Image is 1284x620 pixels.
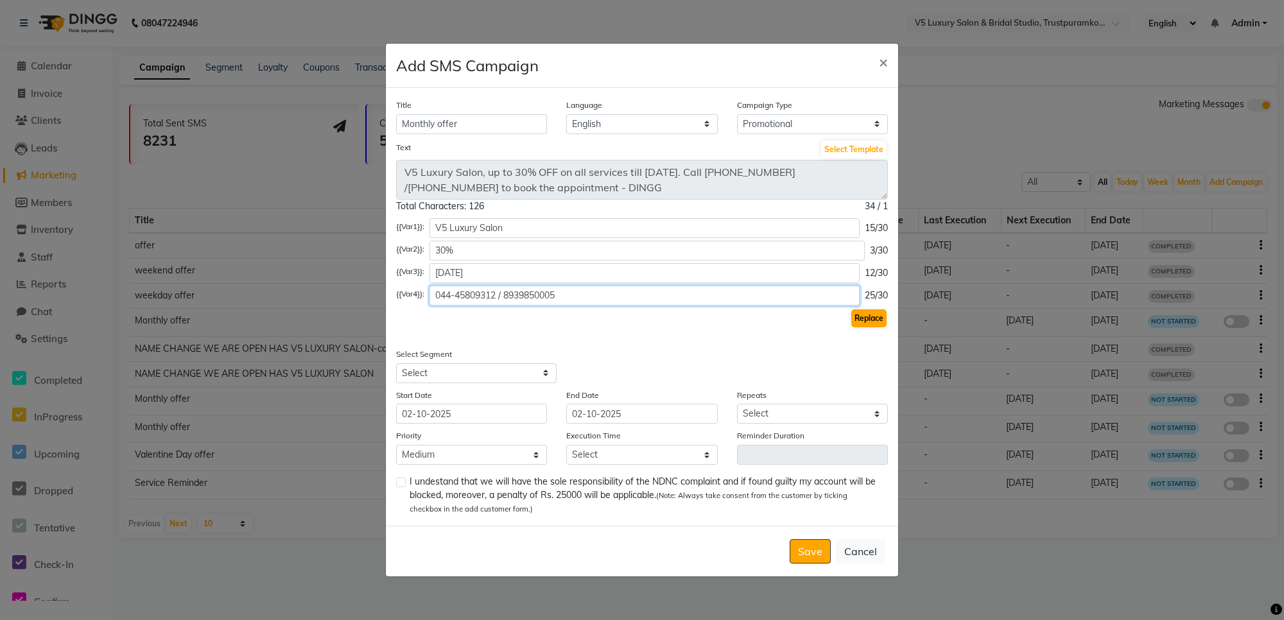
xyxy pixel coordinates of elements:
label: Language [566,99,602,111]
label: Campaign Type [737,99,792,111]
span: × [879,52,888,71]
button: Replace [851,309,887,327]
h4: Add SMS Campaign [396,54,539,77]
label: Priority [396,430,421,442]
label: Reminder Duration [737,430,804,442]
label: {{Var3}}: [396,266,424,277]
label: Text [396,142,411,153]
span: I undestand that we will have the sole responsibility of the NDNC complaint and if found guilty m... [410,475,878,515]
span: 12/30 [865,266,888,280]
label: Start Date [396,390,432,401]
span: 3/30 [870,244,888,257]
label: Title [396,99,412,111]
span: 25/30 [865,289,888,302]
label: End Date [566,390,599,401]
label: Execution Time [566,430,621,442]
button: Select Template [821,141,887,159]
label: {{Var1}}: [396,221,424,232]
span: 15/30 [865,221,888,235]
div: 34 / 1 [865,200,888,213]
button: Save [790,539,831,564]
label: Repeats [737,390,767,401]
div: Total Characters: 126 [396,200,484,213]
input: Enter Title [396,114,547,134]
label: {{Var2}}: [396,243,424,255]
button: Cancel [836,539,885,564]
label: {{Var4}}: [396,288,424,300]
label: Select Segment [396,349,452,360]
button: Close [869,44,898,80]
